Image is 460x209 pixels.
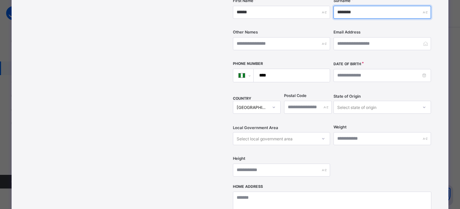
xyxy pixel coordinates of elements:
label: Phone Number [233,61,263,66]
label: Other Names [233,30,258,34]
label: Date of Birth [333,62,361,66]
div: Select state of origin [337,101,376,114]
div: Select local government area [237,132,293,145]
span: Local Government Area [233,125,278,130]
label: Postal Code [284,93,307,98]
span: State of Origin [333,94,361,99]
label: Weight [333,125,346,129]
span: COUNTRY [233,96,251,101]
label: Height [233,156,245,161]
label: Home Address [233,184,263,189]
label: Email Address [333,30,360,34]
div: [GEOGRAPHIC_DATA] [237,105,268,110]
